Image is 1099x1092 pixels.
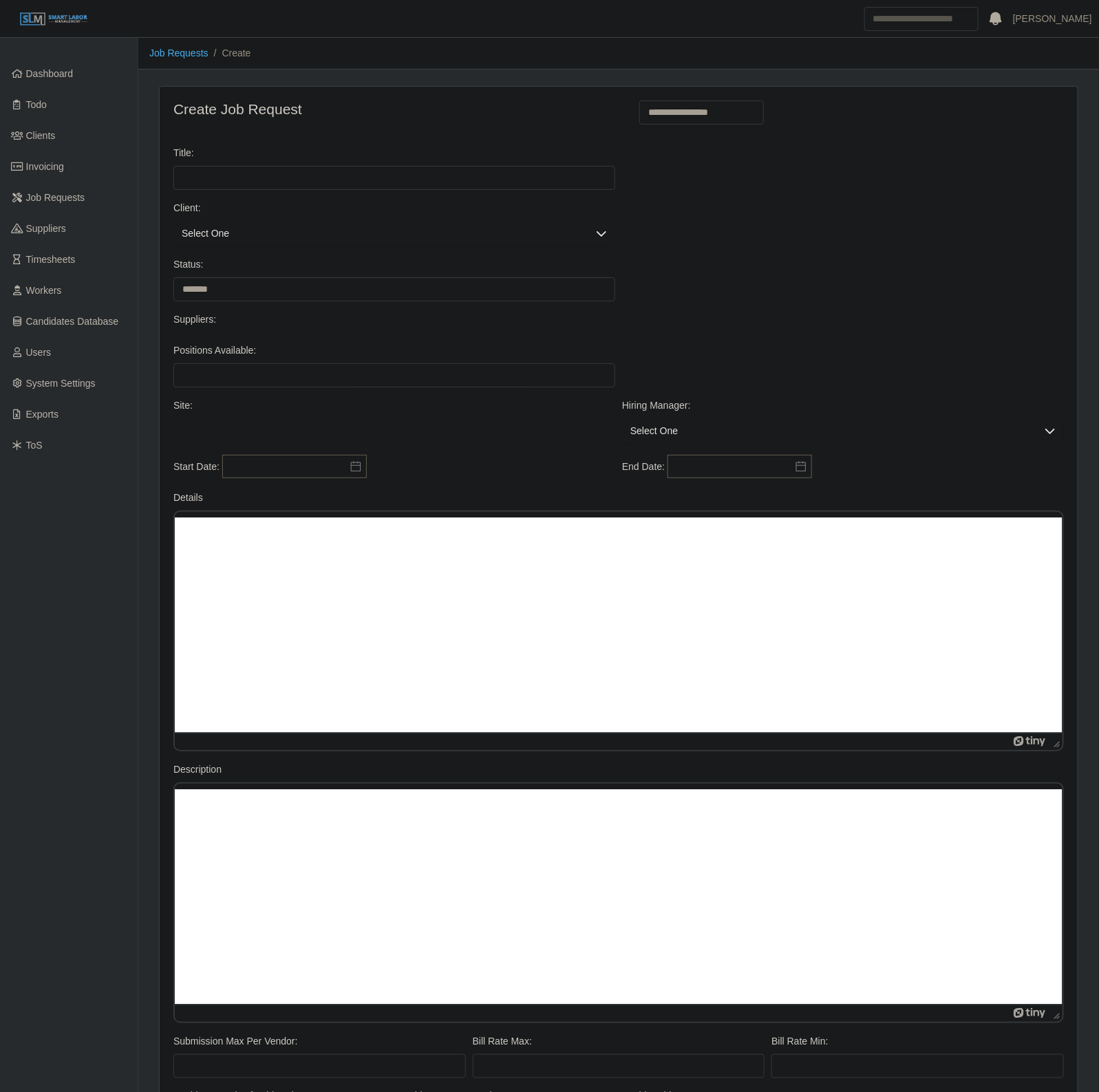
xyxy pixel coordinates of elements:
[26,316,119,327] span: Candidates Database
[622,460,665,474] label: End Date:
[19,12,88,27] img: SLM Logo
[26,161,64,172] span: Invoicing
[26,99,47,110] span: Todo
[173,491,203,505] label: Details
[173,221,588,246] span: Select One
[622,398,691,413] label: Hiring Manager:
[173,201,201,215] label: Client:
[26,347,52,358] span: Users
[173,146,194,160] label: Title:
[26,254,76,265] span: Timesheets
[173,312,216,327] label: Suppliers:
[175,517,1063,733] iframe: Rich Text Area
[173,460,220,474] label: Start Date:
[1013,12,1092,26] a: [PERSON_NAME]
[173,1034,298,1049] label: Submission Max Per Vendor:
[26,409,58,420] span: Exports
[26,130,56,141] span: Clients
[149,47,209,58] a: Job Requests
[1048,1005,1063,1022] div: Press the Up and Down arrow keys to resize the editor.
[473,1034,532,1049] label: Bill Rate Max:
[26,192,85,203] span: Job Requests
[1048,734,1063,750] div: Press the Up and Down arrow keys to resize the editor.
[26,68,74,79] span: Dashboard
[175,789,1063,1005] iframe: Rich Text Area
[173,343,256,358] label: Positions Available:
[771,1034,828,1049] label: Bill Rate Min:
[173,398,193,413] label: Site:
[173,100,608,118] h4: Create Job Request
[26,378,96,389] span: System Settings
[26,440,43,451] span: ToS
[622,418,1036,444] span: Select One
[26,285,62,296] span: Workers
[864,7,979,31] input: Search
[173,257,204,272] label: Status:
[26,223,66,234] span: Suppliers
[209,46,251,61] li: Create
[173,762,222,777] label: Description
[1014,736,1048,747] a: Powered by Tiny
[1014,1008,1048,1019] a: Powered by Tiny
